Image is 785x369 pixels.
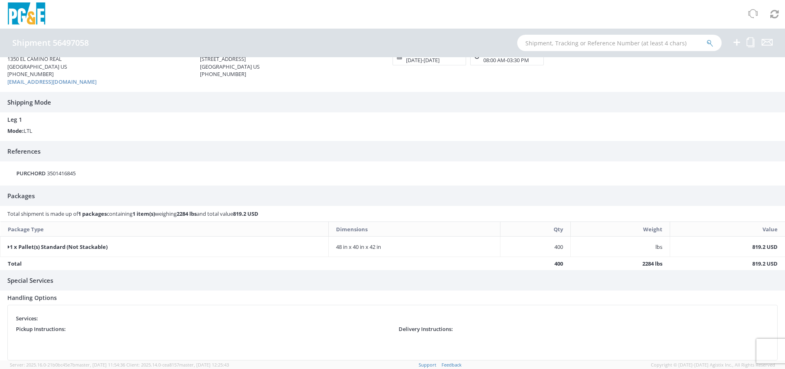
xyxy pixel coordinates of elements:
strong: 2284 lbs [177,210,197,217]
span: master, [DATE] 12:25:43 [179,362,229,368]
h5: Services: [16,315,38,321]
td: Total [0,257,500,270]
td: 2284 lbs [570,257,670,270]
div: [STREET_ADDRESS] [200,55,380,63]
strong: 1 item(s) [132,210,155,217]
h5: PURCHORD [16,170,46,176]
a: [EMAIL_ADDRESS][DOMAIN_NAME] [7,78,96,85]
h5: Pickup Instructions: [16,326,66,332]
span: Copyright © [DATE]-[DATE] Agistix Inc., All Rights Reserved [651,362,775,368]
span: 3501416845 [47,170,76,177]
div: 1350 EL CAMINO REAL [7,55,188,63]
th: Package Type [0,222,329,237]
th: Dimensions [329,222,500,237]
div: [PHONE_NUMBER] [200,70,380,78]
strong: 1 packages [78,210,107,217]
div: [PHONE_NUMBER] [7,70,188,78]
th: Weight [570,222,670,237]
span: - [505,56,507,64]
td: 400 [500,257,571,270]
h5: Delivery Instructions: [399,326,453,332]
span: master, [DATE] 11:54:36 [75,362,125,368]
div: [GEOGRAPHIC_DATA] US [7,63,188,71]
div: [GEOGRAPHIC_DATA] US [200,63,380,71]
span: Server: 2025.16.0-21b0bc45e7b [10,362,125,368]
strong: 819.2 USD [752,243,778,250]
a: Support [419,362,436,368]
div: LTL [1,127,197,135]
span: Client: 2025.14.0-cea8157 [126,362,229,368]
th: Value [670,222,785,237]
td: 400 [500,237,571,257]
strong: Mode: [7,127,24,134]
h4: Leg 1 [7,116,778,123]
div: [DATE] [DATE] [406,56,440,64]
a: Feedback [442,362,462,368]
h4: Handling Options [7,295,778,301]
th: Qty [500,222,571,237]
strong: 819.2 USD [233,210,258,217]
td: 48 in x 40 in x 42 in [329,237,500,257]
img: pge-logo-06675f144f4cfa6a6814.png [6,2,47,27]
td: 819.2 USD [670,257,785,270]
td: lbs [570,237,670,257]
strong: 1 x Pallet(s) Standard (Not Stackable) [8,243,108,250]
span: - [422,56,424,64]
div: 08:00 AM 03:30 PM [483,56,529,64]
input: Shipment, Tracking or Reference Number (at least 4 chars) [517,35,722,51]
h4: Shipment 56497058 [12,38,89,47]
